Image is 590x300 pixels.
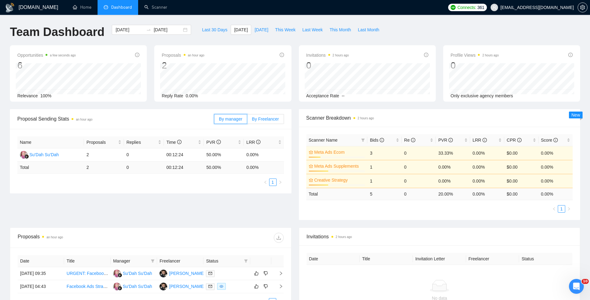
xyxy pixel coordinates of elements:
span: filter [361,138,365,142]
td: 0.00% [539,160,573,174]
td: 50.00% [204,148,244,161]
img: DK [160,270,167,277]
span: This Month [330,26,351,33]
span: Only exclusive agency members [451,93,513,98]
td: 0.00% [436,160,470,174]
span: Dashboard [111,5,132,10]
span: right [274,271,283,276]
span: Status [206,258,241,264]
span: info-circle [568,53,573,57]
span: Bids [370,138,384,143]
td: Facebook Ads Strategist [64,280,111,293]
span: filter [243,256,249,266]
span: Proposal Sending Stats [17,115,214,123]
li: Next Page [277,179,284,186]
td: Total [17,161,84,174]
time: an hour ago [46,236,63,239]
span: user [492,5,496,10]
img: logo [5,3,15,13]
input: Start date [116,26,144,33]
td: $0.00 [504,174,538,188]
a: URGENT: Facebook Ads Audit & Optimisation (48–72 hr sprint) [67,271,188,276]
span: Score [541,138,558,143]
li: 1 [558,205,565,213]
button: Last 30 Days [199,25,231,35]
td: 0.00 % [244,161,284,174]
span: Last 30 Days [202,26,227,33]
td: 0 [402,188,436,200]
td: 0.00% [470,174,504,188]
span: eye [220,285,223,288]
td: Total [306,188,368,200]
span: dislike [264,271,268,276]
td: $ 0.00 [504,188,538,200]
span: info-circle [256,140,260,144]
th: Invitation Letter [413,253,466,265]
td: 00:12:24 [164,148,204,161]
span: info-circle [483,138,487,142]
span: download [274,235,283,240]
button: right [277,179,284,186]
span: PVR [206,140,221,145]
td: 33.33% [436,146,470,160]
button: [DATE] [231,25,251,35]
time: 2 hours ago [336,235,352,239]
td: $0.00 [504,160,538,174]
time: 2 hours ago [333,54,349,57]
th: Freelancer [157,255,203,267]
span: [DATE] [255,26,268,33]
div: Su'Dah Su'Dah [123,270,152,277]
div: [PERSON_NAME] [169,270,205,277]
span: like [254,284,259,289]
span: Reply Rate [162,93,183,98]
span: Invitations [306,51,349,59]
td: 0 [402,146,436,160]
td: 2 [84,148,124,161]
td: [DATE] 04:43 [18,280,64,293]
span: New [571,113,580,117]
div: [PERSON_NAME] [169,283,205,290]
span: This Week [275,26,295,33]
th: Name [17,136,84,148]
a: Meta Ads Ecom [314,149,364,156]
time: 2 hours ago [358,117,374,120]
span: Re [404,138,415,143]
td: 20.00 % [436,188,470,200]
button: like [253,283,260,290]
span: info-circle [448,138,453,142]
td: 1 [367,174,401,188]
span: 10 [582,279,589,284]
div: Su'Dah Su'Dah [29,151,59,158]
span: Opportunities [17,51,76,59]
th: Title [64,255,111,267]
td: 0 [402,174,436,188]
span: Proposals [86,139,117,146]
span: filter [360,135,366,145]
button: like [253,270,260,277]
td: 0.00% [470,146,504,160]
span: crown [309,164,313,168]
li: Next Page [565,205,573,213]
td: 5 [367,188,401,200]
img: S [113,283,121,290]
img: S [113,270,121,277]
span: CPR [507,138,521,143]
a: Facebook Ads Strategist [67,284,114,289]
a: setting [578,5,588,10]
td: 0.00 % [539,188,573,200]
a: homeHome [73,5,91,10]
span: filter [244,259,248,263]
th: Manager [111,255,157,267]
span: Invitations [307,233,573,240]
th: Date [307,253,360,265]
span: filter [150,256,156,266]
td: 0 [124,161,164,174]
button: download [274,233,284,243]
td: 0.00% [539,174,573,188]
span: Scanner Breakdown [306,114,573,122]
span: info-circle [135,53,139,57]
button: dislike [262,283,269,290]
button: This Month [326,25,354,35]
time: an hour ago [188,54,204,57]
span: Last Week [302,26,323,33]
